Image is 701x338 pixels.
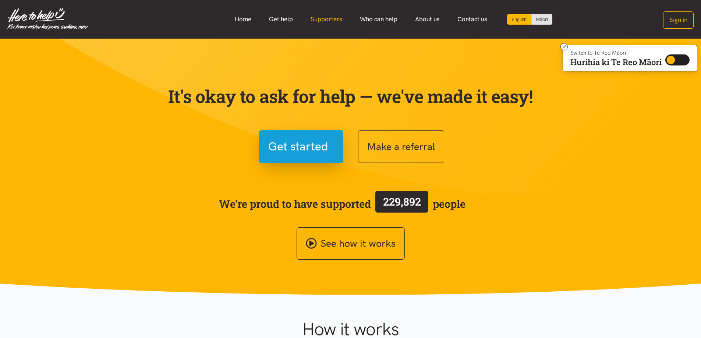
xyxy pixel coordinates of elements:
a: Switch to Te Reo Māori [531,14,552,25]
a: About us [406,11,449,27]
div: Language toggle [507,14,553,25]
p: Switch to Te Reo Māori [570,51,662,55]
span: 229,892 [383,195,421,209]
p: It's okay to ask for help — we've made it easy! [167,86,535,107]
a: See how it works [297,227,405,260]
a: 229,892 [371,189,433,218]
img: Home [7,8,88,30]
a: Supporters [302,11,351,27]
span: Get started [268,137,328,156]
a: Home [226,11,260,27]
a: Contact us [449,11,496,27]
a: Who can help [351,11,406,27]
button: Get started [259,130,343,163]
div: Current language [507,14,531,25]
button: Sign in [663,11,694,29]
p: Hurihia ki Te Reo Māori [570,59,662,65]
button: Make a referral [358,130,444,163]
span: We’re proud to have supported people [219,189,465,218]
a: Get help [260,11,302,27]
